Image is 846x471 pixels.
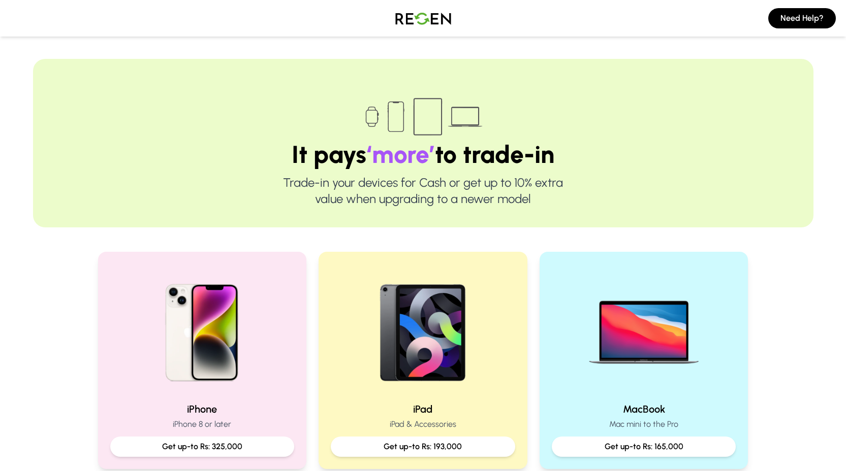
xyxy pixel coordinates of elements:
[331,418,515,430] p: iPad & Accessories
[110,418,295,430] p: iPhone 8 or later
[360,91,487,142] img: Trade-in devices
[552,418,736,430] p: Mac mini to the Pro
[137,264,267,394] img: iPhone
[552,402,736,416] h2: MacBook
[331,402,515,416] h2: iPad
[358,264,488,394] img: iPad
[339,441,507,453] p: Get up-to Rs: 193,000
[388,4,459,32] img: Logo
[66,175,781,207] p: Trade-in your devices for Cash or get up to 10% extra value when upgrading to a newer model
[110,402,295,416] h2: iPhone
[66,142,781,166] h1: It pays to trade-in
[118,441,287,453] p: Get up-to Rs: 325,000
[768,8,836,28] button: Need Help?
[560,441,728,453] p: Get up-to Rs: 165,000
[366,140,435,169] span: ‘more’
[579,264,709,394] img: MacBook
